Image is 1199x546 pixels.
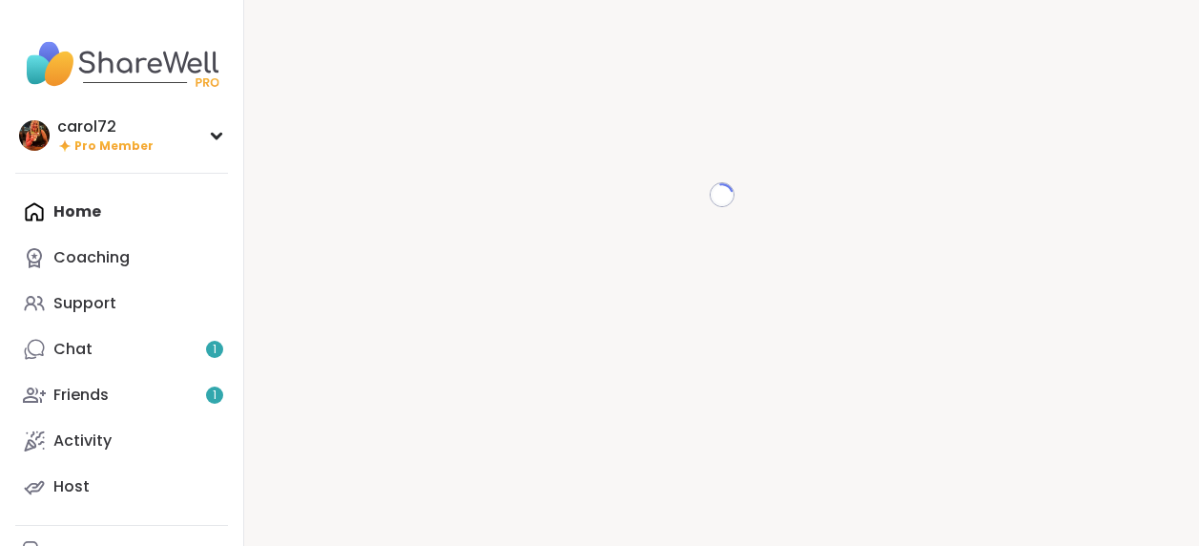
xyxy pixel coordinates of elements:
[15,281,228,326] a: Support
[15,326,228,372] a: Chat1
[57,116,154,137] div: carol72
[53,247,130,268] div: Coaching
[53,430,112,451] div: Activity
[15,31,228,97] img: ShareWell Nav Logo
[53,476,90,497] div: Host
[74,138,154,155] span: Pro Member
[15,372,228,418] a: Friends1
[53,385,109,406] div: Friends
[213,342,217,358] span: 1
[15,464,228,510] a: Host
[15,235,228,281] a: Coaching
[15,418,228,464] a: Activity
[213,388,217,404] span: 1
[53,339,93,360] div: Chat
[19,120,50,151] img: carol72
[53,293,116,314] div: Support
